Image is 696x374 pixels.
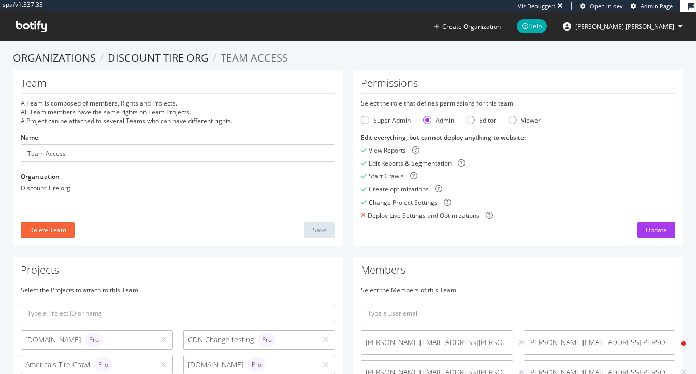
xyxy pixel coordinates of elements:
input: Name [21,144,335,162]
div: Select the Members of this Team [361,286,675,294]
div: Editor [479,116,496,125]
h1: Projects [21,264,335,280]
span: Pro [252,362,262,368]
h1: Team [21,78,335,94]
div: Editor [467,116,496,125]
div: [DOMAIN_NAME] [188,357,313,372]
div: Create optimizations [369,185,429,193]
button: [PERSON_NAME].[PERSON_NAME] [555,18,691,35]
div: brand label [85,333,103,347]
div: America's Tire Crawl [25,357,150,372]
div: brand label [248,357,266,372]
div: Viewer [521,116,541,125]
a: Organizations [13,51,96,65]
span: [PERSON_NAME][EMAIL_ADDRESS][PERSON_NAME][DOMAIN_NAME] [366,337,509,348]
span: Help [517,19,547,33]
iframe: Intercom live chat [661,339,686,364]
h1: Permissions [361,78,675,94]
span: [PERSON_NAME][EMAIL_ADDRESS][PERSON_NAME][DOMAIN_NAME] [528,337,671,348]
div: Update [646,226,667,234]
div: Viz Debugger: [518,2,555,10]
div: Discount Tire org [21,184,335,192]
div: Start Crawls [369,172,404,181]
div: CDN Change testing [188,333,313,347]
input: Type a Project ID or name [21,305,335,322]
span: Pro [262,337,272,343]
div: Super Admin [373,116,411,125]
div: [DOMAIN_NAME] [25,333,150,347]
div: brand label [258,333,276,347]
button: Delete Team [21,222,75,238]
div: Admin [423,116,454,125]
h1: Members [361,264,675,280]
div: Deploy Live Settings and Optimizations [368,211,480,220]
label: Organization [21,172,60,181]
div: A Team is composed of members, Rights and Projects. All Team members have the same rights on Team... [21,99,335,125]
div: Super Admin [361,116,411,125]
button: Save [304,222,335,238]
span: Open in dev [590,2,623,10]
div: Viewer [509,116,541,125]
a: Admin Page [631,2,673,10]
div: Save [313,226,327,234]
button: Create Organization [433,22,501,32]
div: Edit Reports & Segmentation [369,159,452,168]
a: Discount Tire org [108,51,209,65]
div: Delete Team [29,226,66,234]
input: Type a user email [361,305,675,322]
label: Name [21,133,38,142]
span: Pro [98,362,108,368]
div: Change Project Settings [369,198,438,207]
span: heidi.noonan [575,22,674,31]
div: Select the role that defines permissions for this team [361,99,675,108]
div: Admin [436,116,454,125]
span: Admin Page [641,2,673,10]
div: brand label [94,357,112,372]
a: Open in dev [580,2,623,10]
div: Select the Projects to attach to this Team [21,286,335,294]
ol: breadcrumbs [13,51,683,66]
div: View Reports [369,146,406,155]
div: Edit everything, but cannot deploy anything to website : [361,133,675,142]
span: Team Access [221,51,288,65]
span: Pro [89,337,99,343]
button: Update [637,222,675,238]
